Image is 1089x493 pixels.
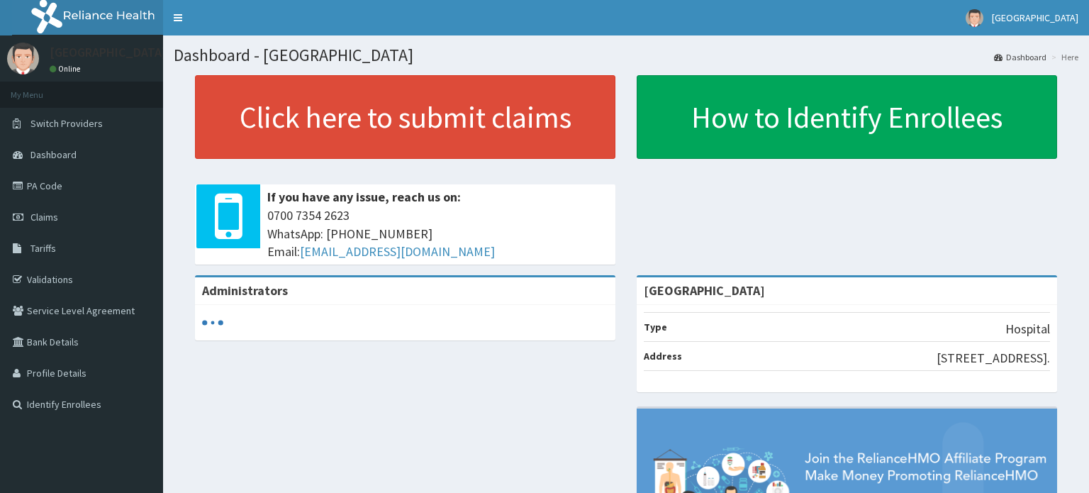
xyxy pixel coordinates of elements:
img: User Image [7,43,39,74]
strong: [GEOGRAPHIC_DATA] [644,282,765,299]
p: Hospital [1005,320,1050,338]
li: Here [1048,51,1078,63]
a: Online [50,64,84,74]
span: Dashboard [30,148,77,161]
a: Click here to submit claims [195,75,615,159]
h1: Dashboard - [GEOGRAPHIC_DATA] [174,46,1078,65]
span: [GEOGRAPHIC_DATA] [992,11,1078,24]
b: Address [644,350,682,362]
b: Administrators [202,282,288,299]
a: How to Identify Enrollees [637,75,1057,159]
b: If you have any issue, reach us on: [267,189,461,205]
span: Switch Providers [30,117,103,130]
p: [GEOGRAPHIC_DATA] [50,46,167,59]
span: Claims [30,211,58,223]
p: [STREET_ADDRESS]. [937,349,1050,367]
svg: audio-loading [202,312,223,333]
a: [EMAIL_ADDRESS][DOMAIN_NAME] [300,243,495,260]
span: Tariffs [30,242,56,255]
a: Dashboard [994,51,1046,63]
span: 0700 7354 2623 WhatsApp: [PHONE_NUMBER] Email: [267,206,608,261]
img: User Image [966,9,983,27]
b: Type [644,321,667,333]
